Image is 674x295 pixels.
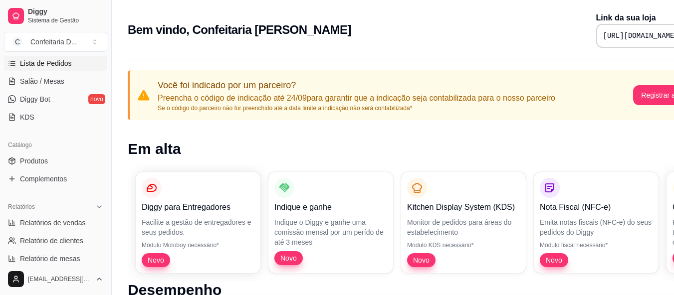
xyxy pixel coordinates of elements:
p: Kitchen Display System (KDS) [407,201,520,213]
button: Indique e ganheIndique o Diggy e ganhe uma comissão mensal por um perído de até 3 mesesNovo [268,172,393,273]
a: Produtos [4,153,107,169]
span: C [12,37,22,47]
span: [EMAIL_ADDRESS][DOMAIN_NAME] [28,275,91,283]
span: Produtos [20,156,48,166]
a: KDS [4,109,107,125]
p: Facilite a gestão de entregadores e seus pedidos. [142,217,254,237]
a: Relatório de clientes [4,233,107,249]
button: Select a team [4,32,107,52]
p: Monitor de pedidos para áreas do estabelecimento [407,217,520,237]
a: Relatório de mesas [4,251,107,267]
div: Confeitaria D ... [30,37,77,47]
span: Novo [276,253,301,263]
button: Nota Fiscal (NFC-e)Emita notas fiscais (NFC-e) do seus pedidos do DiggyMódulo fiscal necessário*Novo [534,172,659,273]
h2: Bem vindo, Confeitaria [PERSON_NAME] [128,22,351,38]
p: Módulo Motoboy necessário* [142,241,254,249]
span: Relatórios de vendas [20,218,86,228]
p: Módulo KDS necessário* [407,241,520,249]
span: Sistema de Gestão [28,16,103,24]
span: Complementos [20,174,67,184]
button: Diggy para EntregadoresFacilite a gestão de entregadores e seus pedidos.Módulo Motoboy necessário... [136,172,260,273]
span: Diggy Bot [20,94,50,104]
span: Novo [144,255,168,265]
p: Módulo fiscal necessário* [540,241,653,249]
div: Catálogo [4,137,107,153]
span: KDS [20,112,34,122]
span: Diggy [28,7,103,16]
span: Relatório de clientes [20,236,83,246]
span: Relatórios [8,203,35,211]
p: Se o código do parceiro não for preenchido até a data limite a indicação não será contabilizada* [158,104,555,112]
a: Complementos [4,171,107,187]
span: Novo [542,255,566,265]
span: Relatório de mesas [20,254,80,264]
p: Nota Fiscal (NFC-e) [540,201,653,213]
a: Relatórios de vendas [4,215,107,231]
p: Emita notas fiscais (NFC-e) do seus pedidos do Diggy [540,217,653,237]
a: Lista de Pedidos [4,55,107,71]
a: Salão / Mesas [4,73,107,89]
span: Novo [409,255,434,265]
a: DiggySistema de Gestão [4,4,107,28]
p: Diggy para Entregadores [142,201,254,213]
p: Preencha o código de indicação até 24/09 para garantir que a indicação seja contabilizada para o ... [158,92,555,104]
p: Indique o Diggy e ganhe uma comissão mensal por um perído de até 3 meses [274,217,387,247]
button: [EMAIL_ADDRESS][DOMAIN_NAME] [4,267,107,291]
a: Diggy Botnovo [4,91,107,107]
span: Salão / Mesas [20,76,64,86]
p: Indique e ganhe [274,201,387,213]
p: Você foi indicado por um parceiro? [158,78,555,92]
button: Kitchen Display System (KDS)Monitor de pedidos para áreas do estabelecimentoMódulo KDS necessário... [401,172,526,273]
span: Lista de Pedidos [20,58,72,68]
